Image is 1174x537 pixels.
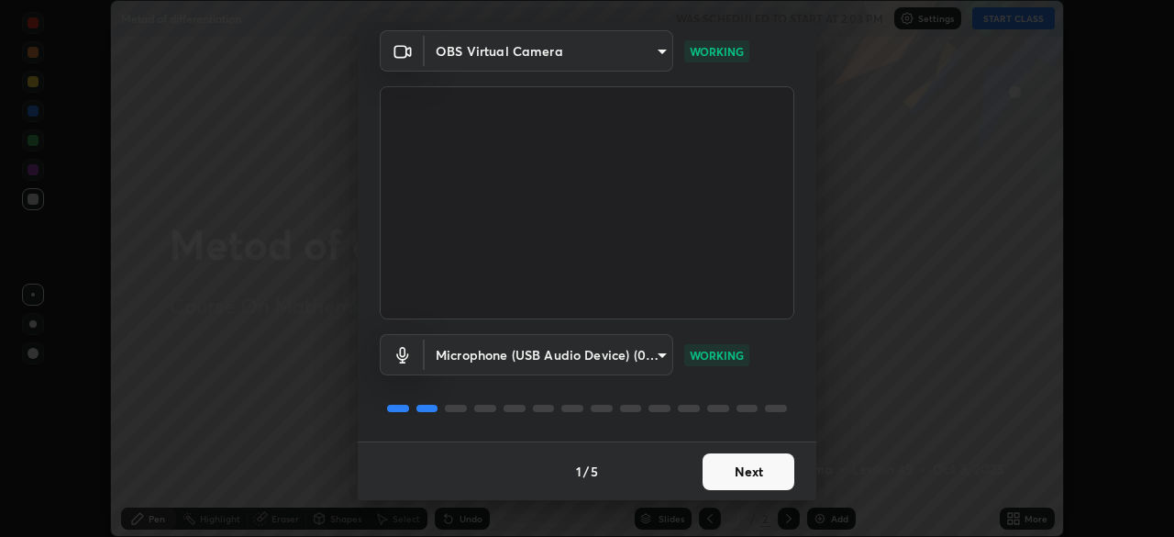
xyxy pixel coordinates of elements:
h4: / [583,462,589,481]
h4: 5 [591,462,598,481]
div: OBS Virtual Camera [425,334,673,375]
p: WORKING [690,43,744,60]
div: OBS Virtual Camera [425,30,673,72]
h4: 1 [576,462,581,481]
p: WORKING [690,347,744,364]
button: Next [703,453,794,490]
